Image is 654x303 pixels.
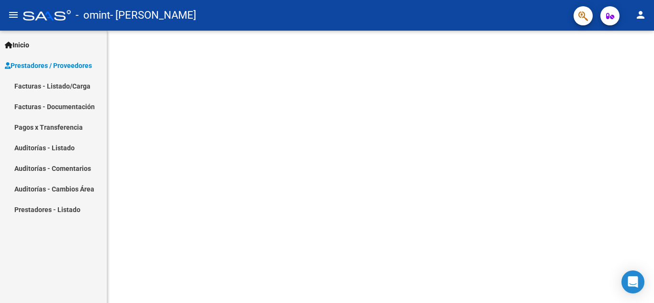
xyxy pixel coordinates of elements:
span: Inicio [5,40,29,50]
mat-icon: person [635,9,646,21]
span: Prestadores / Proveedores [5,60,92,71]
span: - omint [76,5,110,26]
span: - [PERSON_NAME] [110,5,196,26]
mat-icon: menu [8,9,19,21]
div: Open Intercom Messenger [621,270,644,293]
